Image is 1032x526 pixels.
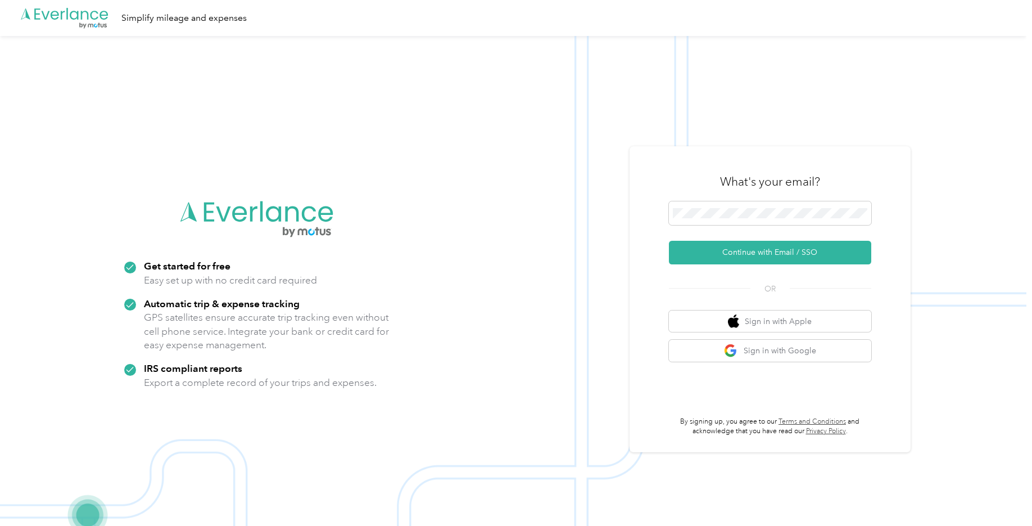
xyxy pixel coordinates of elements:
[778,417,846,426] a: Terms and Conditions
[144,311,390,352] p: GPS satellites ensure accurate trip tracking even without cell phone service. Integrate your bank...
[144,298,300,309] strong: Automatic trip & expense tracking
[669,311,871,332] button: apple logoSign in with Apple
[144,376,377,390] p: Export a complete record of your trips and expenses.
[144,260,230,272] strong: Get started for free
[669,417,871,437] p: By signing up, you agree to our and acknowledge that you have read our .
[669,241,871,264] button: Continue with Email / SSO
[144,273,317,287] p: Easy set up with no credit card required
[144,362,242,374] strong: IRS compliant reports
[806,427,846,435] a: Privacy Policy
[724,344,738,358] img: google logo
[720,174,820,190] h3: What's your email?
[728,314,739,329] img: apple logo
[669,340,871,362] button: google logoSign in with Google
[750,283,790,295] span: OR
[121,11,247,25] div: Simplify mileage and expenses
